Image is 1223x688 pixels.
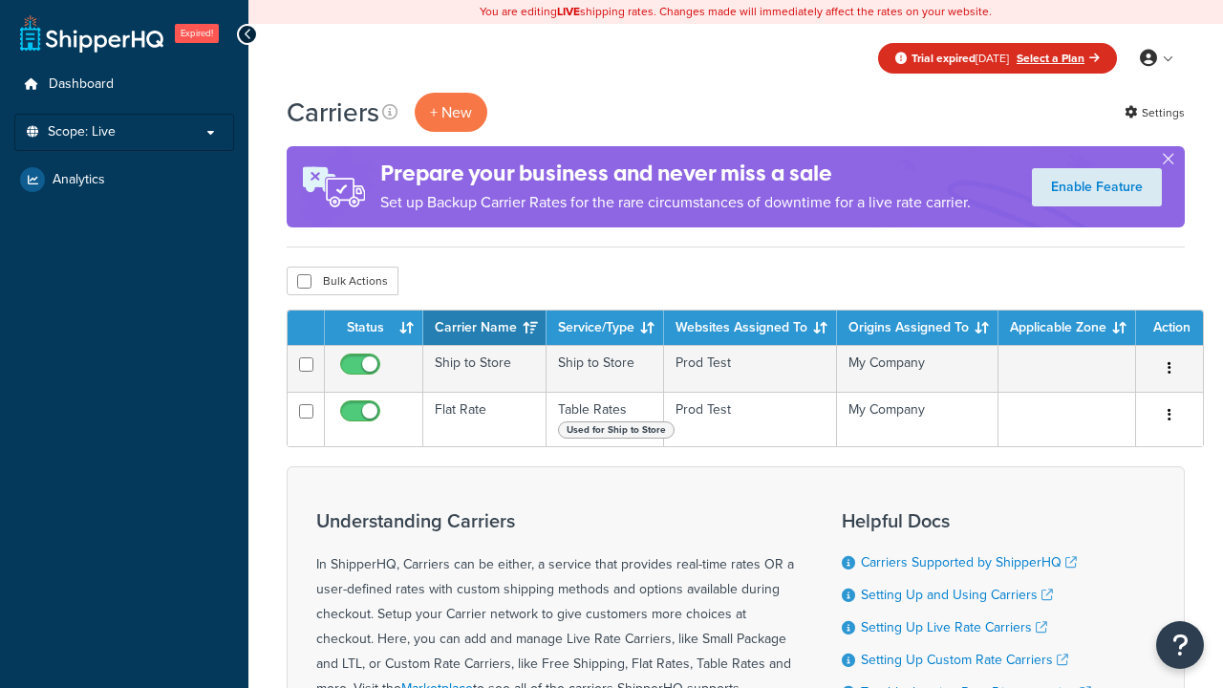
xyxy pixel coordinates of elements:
[423,311,547,345] th: Carrier Name: activate to sort column ascending
[14,162,234,197] a: Analytics
[547,392,664,446] td: Table Rates
[380,189,971,216] p: Set up Backup Carrier Rates for the rare circumstances of downtime for a live rate carrier.
[912,50,1009,67] span: [DATE]
[49,76,114,93] span: Dashboard
[664,311,837,345] th: Websites Assigned To: activate to sort column ascending
[1156,621,1204,669] button: Open Resource Center
[861,585,1053,605] a: Setting Up and Using Carriers
[423,392,547,446] td: Flat Rate
[842,510,1091,531] h3: Helpful Docs
[1136,311,1203,345] th: Action
[287,94,379,131] h1: Carriers
[1017,50,1100,67] a: Select a Plan
[415,93,487,132] button: + New
[287,267,398,295] button: Bulk Actions
[557,3,580,20] b: LIVE
[861,552,1077,572] a: Carriers Supported by ShipperHQ
[558,421,675,439] span: Used for Ship to Store
[861,617,1047,637] a: Setting Up Live Rate Carriers
[53,172,105,188] span: Analytics
[48,124,116,140] span: Scope: Live
[837,392,998,446] td: My Company
[1125,99,1185,126] a: Settings
[998,311,1136,345] th: Applicable Zone: activate to sort column ascending
[380,158,971,189] h4: Prepare your business and never miss a sale
[837,345,998,392] td: My Company
[423,345,547,392] td: Ship to Store
[664,345,837,392] td: Prod Test
[912,50,976,67] strong: Trial expired
[837,311,998,345] th: Origins Assigned To: activate to sort column ascending
[20,14,163,53] a: ShipperHQ Home
[14,67,234,102] a: Dashboard
[325,311,423,345] th: Status: activate to sort column ascending
[547,311,664,345] th: Service/Type: activate to sort column ascending
[316,510,794,531] h3: Understanding Carriers
[287,146,380,227] img: ad-rules-rateshop-fe6ec290ccb7230408bd80ed9643f0289d75e0ffd9eb532fc0e269fcd187b520.png
[547,345,664,392] td: Ship to Store
[175,24,219,43] span: Expired!
[664,392,837,446] td: Prod Test
[1032,168,1162,206] a: Enable Feature
[861,650,1068,670] a: Setting Up Custom Rate Carriers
